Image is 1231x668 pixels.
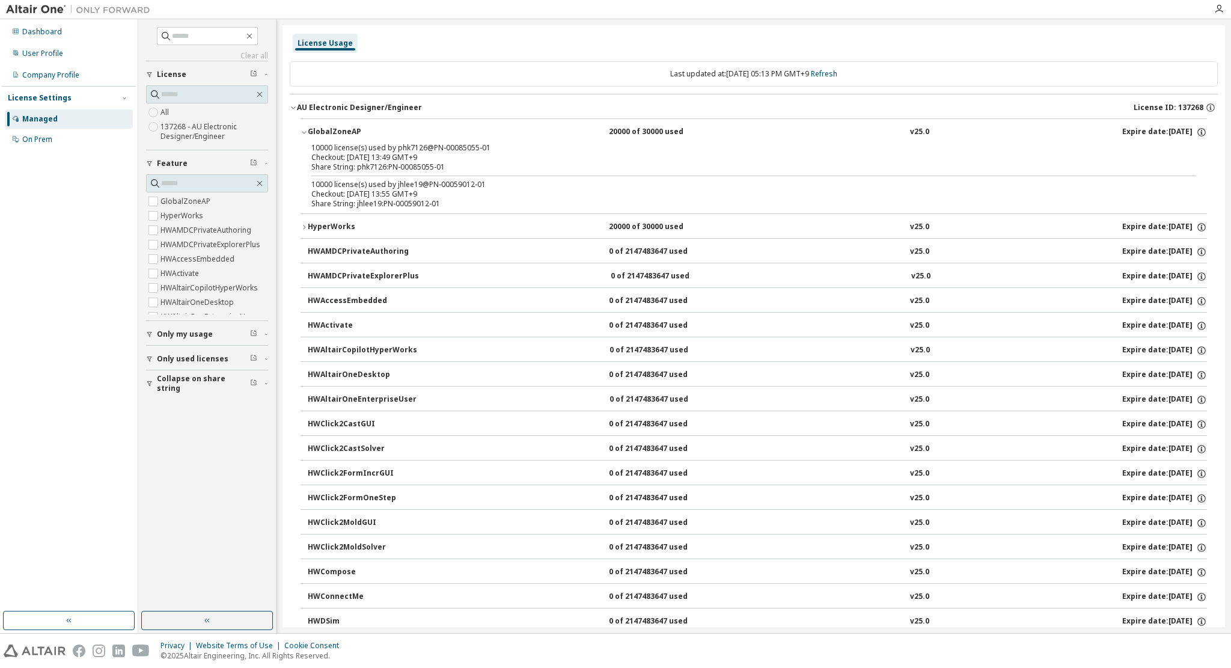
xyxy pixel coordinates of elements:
label: HWAltairOneDesktop [160,295,236,310]
div: 20000 of 30000 used [609,127,717,138]
div: HWAccessEmbedded [308,296,416,307]
div: 0 of 2147483647 used [609,493,717,504]
div: 0 of 2147483647 used [609,518,717,529]
span: Feature [157,159,188,168]
label: All [160,105,171,120]
button: HWAltairOneEnterpriseUser0 of 2147483647 usedv25.0Expire date:[DATE] [308,387,1207,413]
button: HWClick2MoldSolver0 of 2147483647 usedv25.0Expire date:[DATE] [308,535,1207,561]
div: 0 of 2147483647 used [609,592,717,602]
div: HWClick2FormIncrGUI [308,468,416,479]
div: Expire date: [DATE] [1122,320,1207,331]
label: HWActivate [160,266,201,281]
div: Expire date: [DATE] [1122,345,1207,356]
div: GlobalZoneAP [308,127,416,138]
div: HWClick2CastSolver [308,444,416,455]
div: HWClick2MoldSolver [308,542,416,553]
span: License ID: 137268 [1134,103,1203,112]
button: HWClick2FormIncrGUI0 of 2147483647 usedv25.0Expire date:[DATE] [308,461,1207,487]
span: License [157,70,186,79]
span: Collapse on share string [157,374,250,393]
div: 0 of 2147483647 used [609,394,718,405]
button: HWDSim0 of 2147483647 usedv25.0Expire date:[DATE] [308,608,1207,635]
button: HWConnectMe0 of 2147483647 usedv25.0Expire date:[DATE] [308,584,1207,610]
div: 0 of 2147483647 used [609,320,717,331]
div: HyperWorks [308,222,416,233]
div: v25.0 [910,127,929,138]
button: AU Electronic Designer/EngineerLicense ID: 137268 [290,94,1218,121]
button: HWClick2CastSolver0 of 2147483647 usedv25.0Expire date:[DATE] [308,436,1207,462]
div: Share String: jhlee19:PN-00059012-01 [311,199,1167,209]
div: v25.0 [910,567,929,578]
div: 0 of 2147483647 used [609,468,717,479]
div: v25.0 [911,271,930,282]
div: Checkout: [DATE] 13:49 GMT+9 [311,153,1167,162]
div: Expire date: [DATE] [1122,616,1207,627]
div: 0 of 2147483647 used [609,542,717,553]
div: HWAltairOneEnterpriseUser [308,394,417,405]
div: v25.0 [910,296,929,307]
div: Checkout: [DATE] 13:55 GMT+9 [311,189,1167,199]
button: License [146,61,268,88]
button: HWAccessEmbedded0 of 2147483647 usedv25.0Expire date:[DATE] [308,288,1207,314]
div: v25.0 [910,247,929,257]
div: HWAltairCopilotHyperWorks [308,345,417,356]
label: GlobalZoneAP [160,194,213,209]
div: v25.0 [910,493,929,504]
div: HWClick2MoldGUI [308,518,416,529]
div: Expire date: [DATE] [1122,222,1207,233]
div: v25.0 [910,518,929,529]
span: Only used licenses [157,354,228,364]
button: HWActivate0 of 2147483647 usedv25.0Expire date:[DATE] [308,313,1207,339]
div: v25.0 [910,370,929,381]
div: Expire date: [DATE] [1122,127,1207,138]
div: Last updated at: [DATE] 05:13 PM GMT+9 [290,61,1218,87]
div: Expire date: [DATE] [1122,567,1207,578]
div: HWCompose [308,567,416,578]
div: HWAltairOneDesktop [308,370,416,381]
button: HyperWorks20000 of 30000 usedv25.0Expire date:[DATE] [301,214,1207,241]
div: v25.0 [910,419,929,430]
div: Expire date: [DATE] [1122,518,1207,529]
div: Company Profile [22,70,79,80]
p: © 2025 Altair Engineering, Inc. All Rights Reserved. [160,651,346,661]
div: v25.0 [910,394,929,405]
button: HWAMDCPrivateExplorerPlus0 of 2147483647 usedv25.0Expire date:[DATE] [308,263,1207,290]
div: v25.0 [910,320,929,331]
img: linkedin.svg [112,645,125,657]
label: HWAMDCPrivateAuthoring [160,223,254,237]
div: License Settings [8,93,72,103]
div: AU Electronic Designer/Engineer [297,103,422,112]
label: HWAltairOneEnterpriseUser [160,310,259,324]
label: HWAltairCopilotHyperWorks [160,281,260,295]
img: facebook.svg [73,645,85,657]
div: 0 of 2147483647 used [609,616,717,627]
button: HWCompose0 of 2147483647 usedv25.0Expire date:[DATE] [308,559,1207,586]
img: Altair One [6,4,156,16]
div: 0 of 2147483647 used [609,345,718,356]
div: 0 of 2147483647 used [611,271,719,282]
div: Expire date: [DATE] [1122,468,1207,479]
div: 0 of 2147483647 used [609,247,717,257]
div: Share String: phk7126:PN-00085055-01 [311,162,1167,172]
a: Refresh [811,69,837,79]
div: 0 of 2147483647 used [609,419,717,430]
div: v25.0 [910,616,929,627]
div: Cookie Consent [284,641,346,651]
div: 10000 license(s) used by phk7126@PN-00085055-01 [311,143,1167,153]
div: Expire date: [DATE] [1122,271,1207,282]
img: youtube.svg [132,645,150,657]
div: v25.0 [911,345,930,356]
div: v25.0 [910,222,929,233]
img: altair_logo.svg [4,645,66,657]
div: Website Terms of Use [196,641,284,651]
div: Privacy [160,641,196,651]
label: HyperWorks [160,209,206,223]
span: Clear filter [250,354,257,364]
div: HWDSim [308,616,416,627]
button: Feature [146,150,268,177]
div: v25.0 [910,444,929,455]
div: 0 of 2147483647 used [609,296,717,307]
div: HWConnectMe [308,592,416,602]
button: HWClick2MoldGUI0 of 2147483647 usedv25.0Expire date:[DATE] [308,510,1207,536]
div: 10000 license(s) used by jhlee19@PN-00059012-01 [311,180,1167,189]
